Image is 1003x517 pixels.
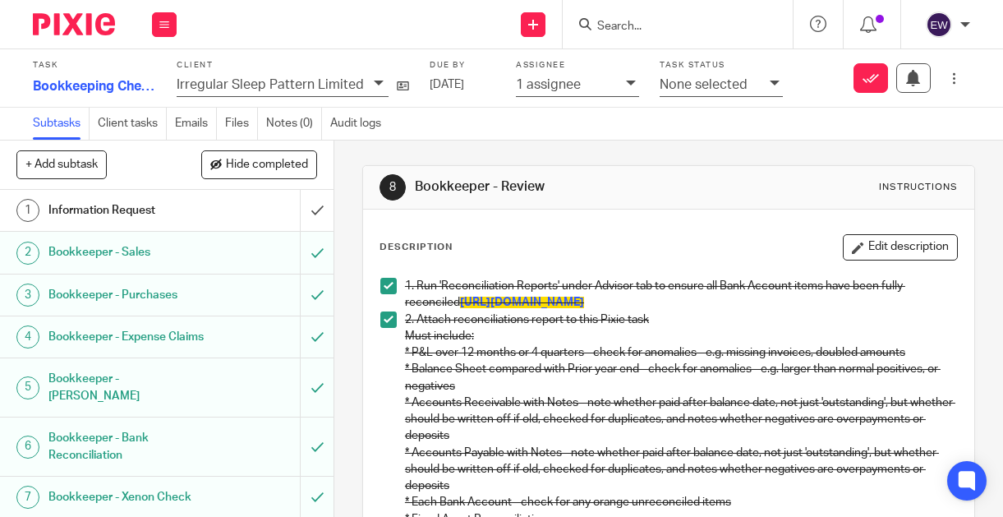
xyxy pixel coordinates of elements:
[48,325,205,349] h1: Bookkeeper - Expense Claims
[843,234,958,261] button: Edit description
[430,60,495,71] label: Due by
[879,181,958,194] div: Instructions
[177,77,364,92] p: Irregular Sleep Pattern Limited
[380,174,406,201] div: 8
[516,60,639,71] label: Assignee
[405,312,957,328] p: 2. Attach reconciliations report to this Pixie task
[430,79,464,90] span: [DATE]
[33,60,156,71] label: Task
[98,108,167,140] a: Client tasks
[660,77,748,92] p: None selected
[926,12,952,38] img: svg%3E
[225,108,258,140] a: Files
[16,486,39,509] div: 7
[33,13,115,35] img: Pixie
[48,367,205,409] h1: Bookkeeper - [PERSON_NAME]
[516,77,581,92] p: 1 assignee
[16,436,39,459] div: 6
[660,60,783,71] label: Task status
[405,344,957,361] p: * P&L over 12 months or 4 quarters - check for anomalies - e.g. missing invoices, doubled amounts
[48,283,205,307] h1: Bookkeeper - Purchases
[33,108,90,140] a: Subtasks
[16,376,39,399] div: 5
[48,426,205,468] h1: Bookkeeper - Bank Reconciliation
[226,159,308,172] span: Hide completed
[380,241,453,254] p: Description
[16,150,107,178] button: + Add subtask
[405,361,957,395] p: * Balance Sheet compared with Prior year end - check for anomalies - e.g. larger than normal posi...
[48,485,205,510] h1: Bookkeeper - Xenon Check
[201,150,317,178] button: Hide completed
[16,199,39,222] div: 1
[175,108,217,140] a: Emails
[48,198,205,223] h1: Information Request
[596,20,743,35] input: Search
[177,60,409,71] label: Client
[16,242,39,265] div: 2
[415,178,704,196] h1: Bookkeeper - Review
[16,284,39,307] div: 3
[405,494,957,510] p: * Each Bank Account - check for any orange unreconciled items
[405,395,957,445] p: * Accounts Receivable with Notes - note whether paid after balance date, not just 'outstanding', ...
[266,108,322,140] a: Notes (0)
[330,108,389,140] a: Audit logs
[405,445,957,495] p: * Accounts Payable with Notes - note whether paid after balance date, not just 'outstanding', but...
[405,328,957,344] p: Must include:
[48,240,205,265] h1: Bookkeeper - Sales
[405,278,957,312] p: 1. Run 'Reconciliation Reports' under Advisor tab to ensure all Bank Account items have been full...
[16,325,39,349] div: 4
[460,297,584,308] a: [URL][DOMAIN_NAME]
